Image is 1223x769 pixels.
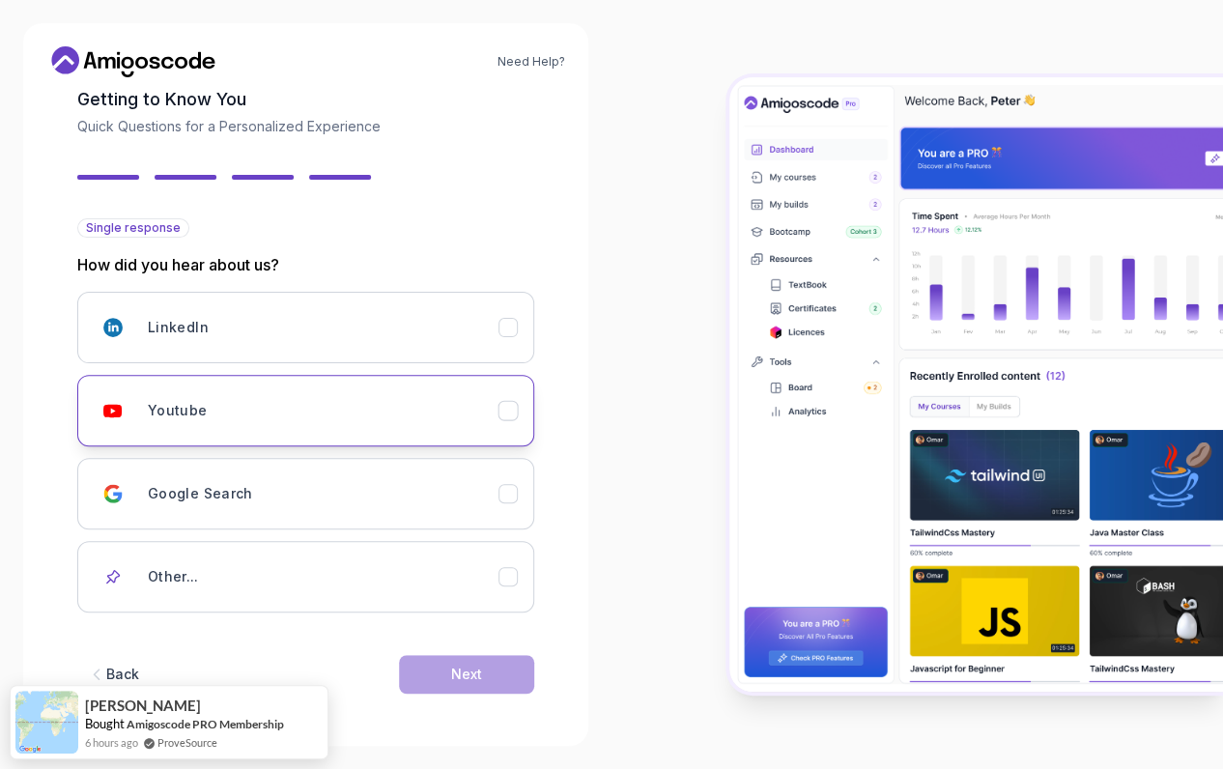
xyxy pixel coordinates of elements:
[46,46,220,77] a: Home link
[85,698,201,714] span: [PERSON_NAME]
[15,691,78,754] img: provesource social proof notification image
[498,54,565,70] a: Need Help?
[77,541,534,612] button: Other...
[148,318,209,337] h3: LinkedIn
[127,717,284,731] a: Amigoscode PRO Membership
[729,77,1223,693] img: Amigoscode Dashboard
[77,86,534,113] h2: Getting to Know You
[77,253,534,276] p: How did you hear about us?
[77,292,534,363] button: LinkedIn
[77,375,534,446] button: Youtube
[77,117,534,136] p: Quick Questions for a Personalized Experience
[148,567,199,586] h3: Other...
[85,734,138,751] span: 6 hours ago
[77,655,149,694] button: Back
[148,484,253,503] h3: Google Search
[157,734,217,751] a: ProveSource
[106,665,139,684] div: Back
[86,220,181,236] span: Single response
[451,665,482,684] div: Next
[77,458,534,529] button: Google Search
[148,401,207,420] h3: Youtube
[399,655,534,694] button: Next
[85,716,125,731] span: Bought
